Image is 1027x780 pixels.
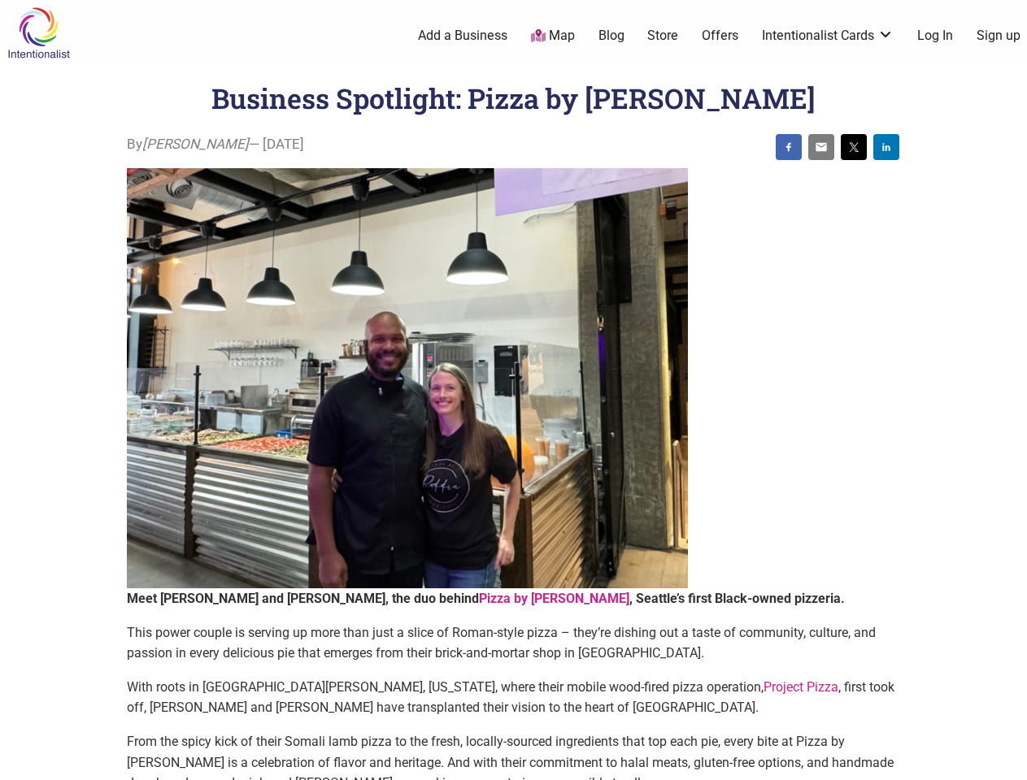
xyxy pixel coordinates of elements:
a: Pizza by [PERSON_NAME] [479,591,629,606]
a: Sign up [977,27,1020,45]
a: Blog [598,27,624,45]
a: Log In [917,27,953,45]
h1: Business Spotlight: Pizza by [PERSON_NAME] [211,80,816,116]
img: linkedin sharing button [880,141,893,154]
a: Map [531,27,575,45]
img: twitter sharing button [847,141,860,154]
a: Project Pizza [764,679,838,695]
a: Intentionalist Cards [762,27,894,45]
a: Store [647,27,678,45]
a: Add a Business [418,27,507,45]
img: facebook sharing button [782,141,795,154]
strong: Meet [PERSON_NAME] and [PERSON_NAME], the duo behind , Seattle’s first Black-owned pizzeria. [127,591,845,606]
i: [PERSON_NAME] [142,136,249,152]
p: With roots in [GEOGRAPHIC_DATA][PERSON_NAME], [US_STATE], where their mobile wood-fired pizza ope... [127,677,899,718]
p: This power couple is serving up more than just a slice of Roman-style pizza – they’re dishing out... [127,622,899,664]
img: email sharing button [815,141,828,154]
a: Offers [702,27,738,45]
span: By — [DATE] [127,134,304,155]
